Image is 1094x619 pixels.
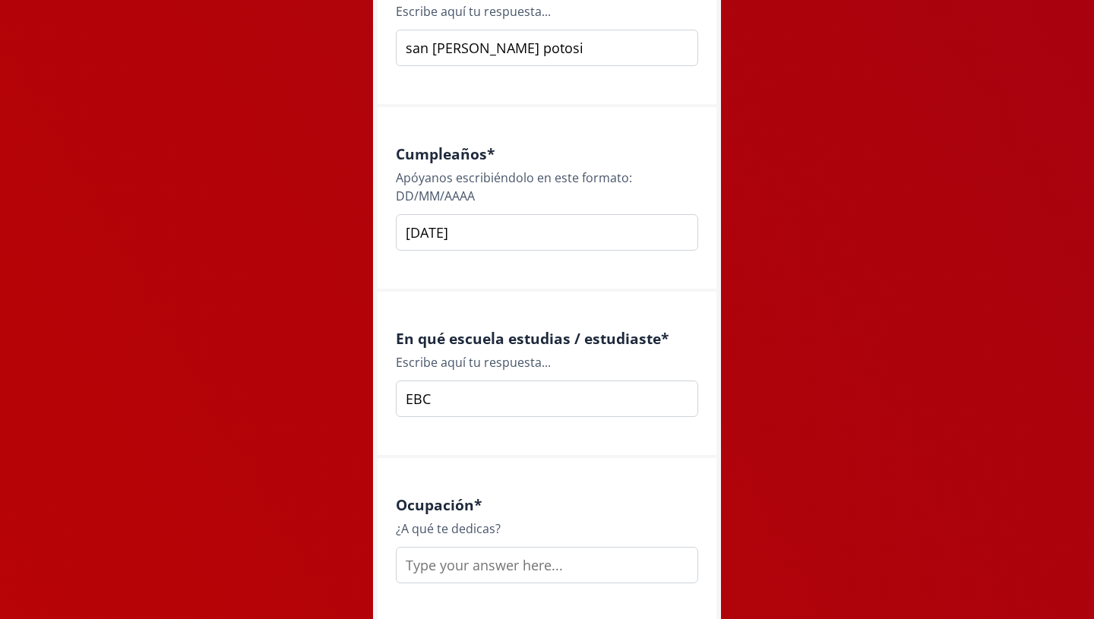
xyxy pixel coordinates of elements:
[396,547,698,583] input: Type your answer here...
[396,520,698,538] div: ¿A qué te dedicas?
[396,169,698,205] div: Apóyanos escribiéndolo en este formato: DD/MM/AAAA
[396,496,698,513] h4: Ocupación *
[396,330,698,347] h4: En qué escuela estudias / estudiaste *
[396,353,698,371] div: Escribe aquí tu respuesta...
[396,214,698,251] input: Type your answer here...
[396,145,698,163] h4: Cumpleaños *
[396,381,698,417] input: Type your answer here...
[396,2,698,21] div: Escribe aquí tu respuesta...
[396,30,698,66] input: Type your answer here...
